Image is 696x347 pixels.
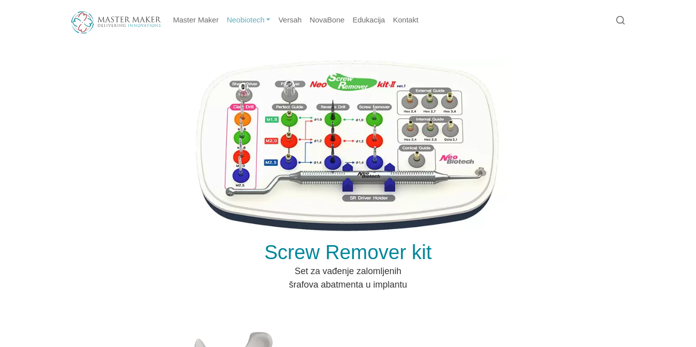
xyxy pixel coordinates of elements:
[71,11,161,33] img: Master Maker
[348,10,389,30] a: Edukacija
[169,10,223,30] a: Master Maker
[306,10,348,30] a: NovaBone
[274,10,306,30] a: Versah
[223,10,275,30] a: Neobiotech
[389,10,422,30] a: Kontakt
[76,242,620,262] h1: Screw Remover kit
[193,265,503,292] p: Set za vađenje zalomljenih šrafova abatmenta u implantu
